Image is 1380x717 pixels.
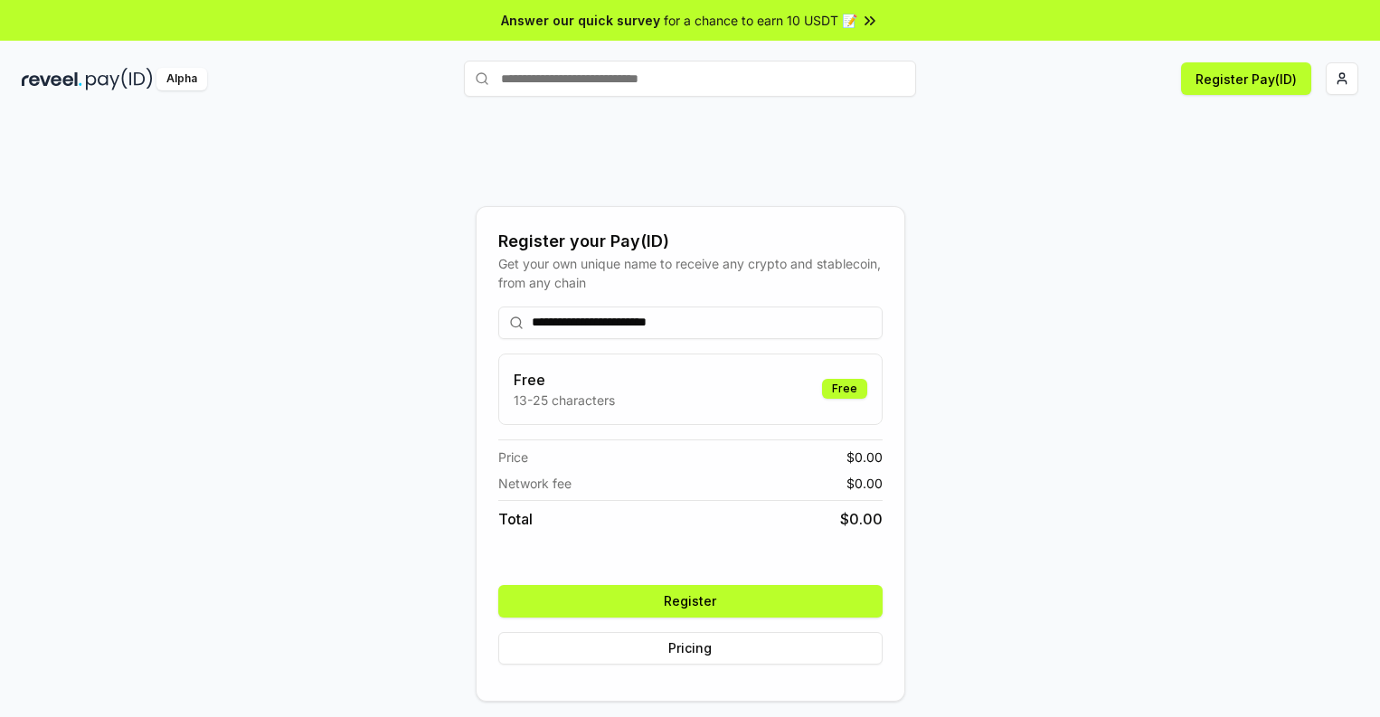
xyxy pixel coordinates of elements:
[86,68,153,90] img: pay_id
[498,632,883,665] button: Pricing
[1181,62,1311,95] button: Register Pay(ID)
[514,391,615,410] p: 13-25 characters
[846,474,883,493] span: $ 0.00
[498,229,883,254] div: Register your Pay(ID)
[664,11,857,30] span: for a chance to earn 10 USDT 📝
[501,11,660,30] span: Answer our quick survey
[498,448,528,467] span: Price
[840,508,883,530] span: $ 0.00
[514,369,615,391] h3: Free
[156,68,207,90] div: Alpha
[498,585,883,618] button: Register
[498,508,533,530] span: Total
[498,474,572,493] span: Network fee
[498,254,883,292] div: Get your own unique name to receive any crypto and stablecoin, from any chain
[846,448,883,467] span: $ 0.00
[22,68,82,90] img: reveel_dark
[822,379,867,399] div: Free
